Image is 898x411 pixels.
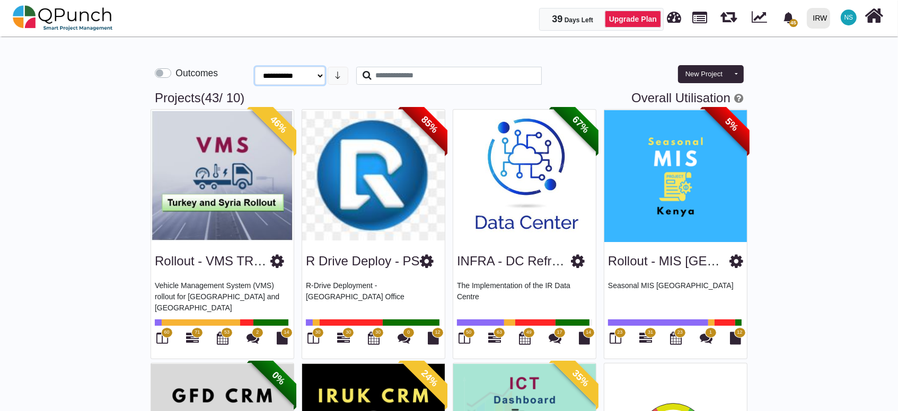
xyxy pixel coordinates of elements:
[246,332,259,344] i: Punch Discussions
[249,95,308,154] span: 46%
[224,329,230,336] span: 53
[155,254,280,268] a: Rollout - VMS TR&SR
[746,1,777,35] div: Dynamic Report
[277,332,288,344] i: Document Library
[865,6,884,26] i: Home
[466,329,471,336] span: 50
[678,65,730,83] button: New Project
[333,71,342,79] svg: arrow down
[709,329,712,336] span: 1
[783,12,794,23] svg: bell fill
[457,254,572,268] a: INFRA - DC Refresh
[256,329,259,336] span: 2
[457,280,592,312] p: The Implementation of the IR Data Centre
[155,91,743,106] h3: Projects )
[648,329,653,336] span: 31
[579,332,591,344] i: Document Library
[667,6,682,22] span: Dashboard
[610,332,622,344] i: Board
[457,254,571,269] h3: INFRA - DC Refresh
[368,332,380,344] i: Calendar
[586,329,591,336] span: 14
[217,332,228,344] i: Calendar
[497,329,502,336] span: 63
[789,19,798,27] span: 45
[306,254,420,268] a: R Drive Deploy - PS
[813,9,827,28] div: IRW
[631,91,730,105] a: Overall Utilisation
[730,91,743,105] a: Help
[617,329,622,336] span: 23
[779,8,798,27] div: Notification
[400,349,459,408] span: 24%
[306,280,441,312] p: R-Drive Deployment - [GEOGRAPHIC_DATA] Office
[730,332,742,344] i: Document Library
[164,329,169,336] span: 60
[407,329,410,336] span: 0
[308,332,320,344] i: Board
[549,332,561,344] i: Punch Discussions
[201,91,219,105] span: Active
[608,280,743,312] p: Seasonal MIS [GEOGRAPHIC_DATA]
[737,329,742,336] span: 12
[435,329,440,336] span: 12
[428,332,439,344] i: Document Library
[13,2,113,34] img: qpunch-sp.fa6292f.png
[219,91,240,105] span: Archived
[565,16,593,24] span: Days Left
[557,329,562,336] span: 17
[844,14,853,21] span: NS
[702,95,761,154] span: 5%
[398,332,410,344] i: Punch Discussions
[175,66,218,80] label: Outcomes
[608,254,817,268] a: Rollout - MIS [GEOGRAPHIC_DATA]
[700,332,712,344] i: Punch Discussions
[551,95,610,154] span: 67%
[315,329,320,336] span: 30
[488,332,501,344] i: Gantt
[693,7,708,23] span: Projects
[834,1,863,34] a: NS
[157,332,169,344] i: Board
[551,349,610,408] span: 35%
[400,95,459,154] span: 85%
[459,332,471,344] i: Board
[720,5,737,23] span: Releases
[608,254,729,269] h3: Rollout - MIS Kenya
[841,10,857,25] span: Nadeem Sheikh
[605,11,661,28] a: Upgrade Plan
[677,329,683,336] span: 23
[249,349,308,408] span: 0%
[155,254,270,269] h3: Rollout - VMS TR&SR
[186,336,199,344] a: 71
[337,332,350,344] i: Gantt
[186,332,199,344] i: Gantt
[346,329,351,336] span: 30
[375,329,381,336] span: 30
[802,1,834,35] a: IRW
[670,332,682,344] i: Calendar
[777,1,803,34] a: bell fill45
[519,332,531,344] i: Calendar
[526,329,532,336] span: 49
[306,254,420,269] h3: R Drive Deploy - PS
[328,67,348,85] button: arrow down
[552,14,562,24] span: 39
[488,336,501,344] a: 63
[155,280,290,312] p: Vehicle Management System (VMS) rollout for [GEOGRAPHIC_DATA] and [GEOGRAPHIC_DATA]
[284,329,289,336] span: 14
[337,336,350,344] a: 30
[639,336,652,344] a: 31
[639,332,652,344] i: Gantt
[195,329,200,336] span: 71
